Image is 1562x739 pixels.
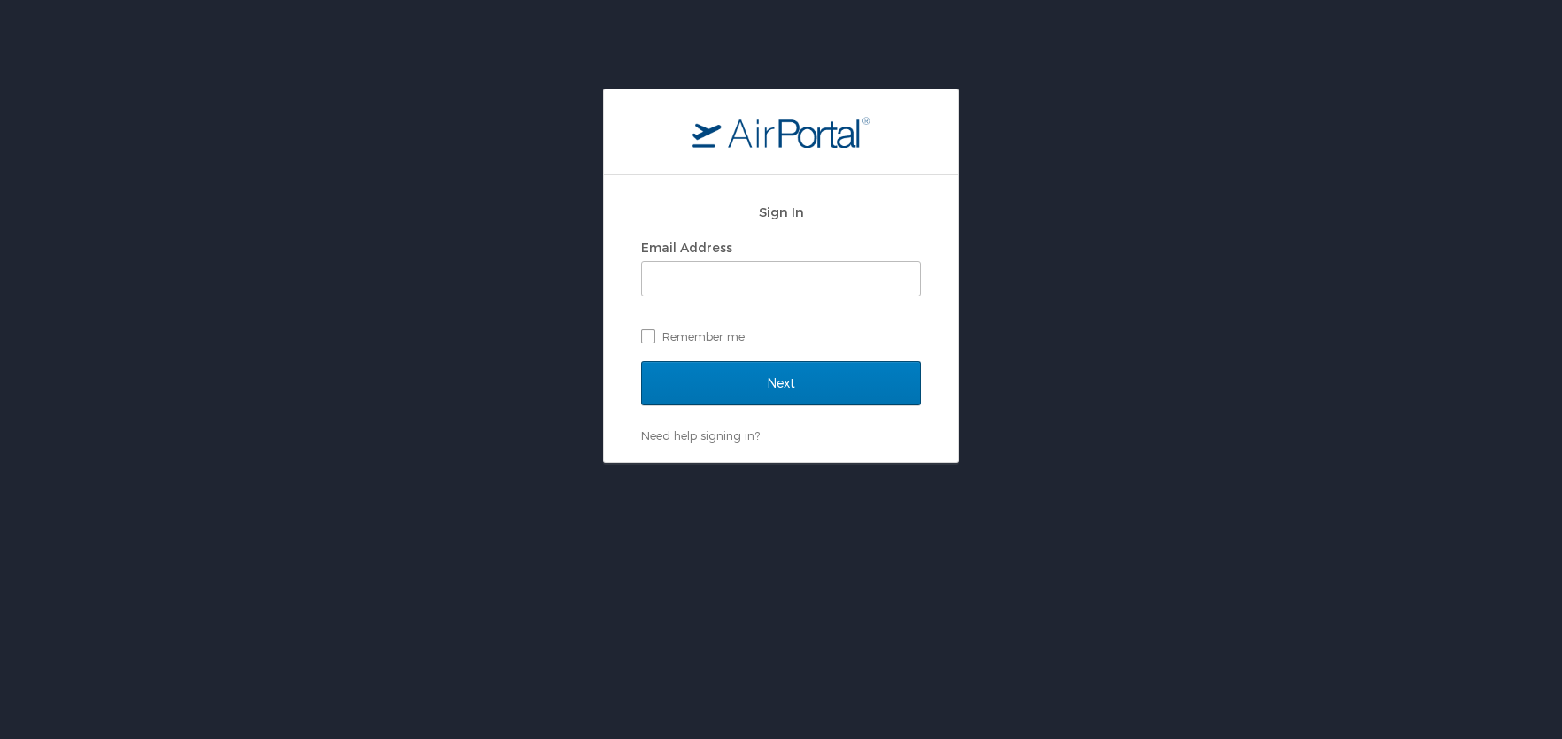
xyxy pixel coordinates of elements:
[641,202,921,222] h2: Sign In
[641,361,921,405] input: Next
[641,323,921,350] label: Remember me
[641,428,760,443] a: Need help signing in?
[641,240,732,255] label: Email Address
[692,116,870,148] img: logo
